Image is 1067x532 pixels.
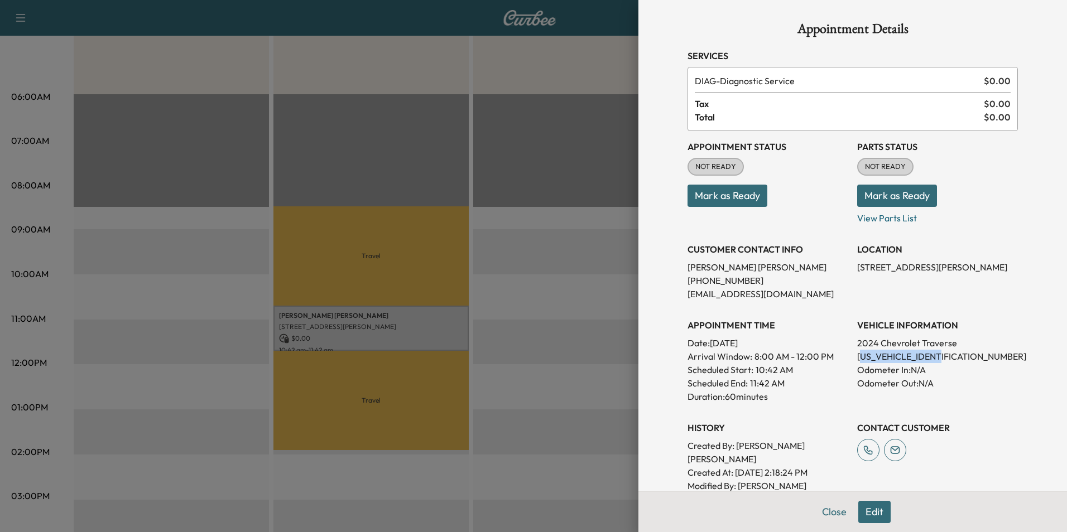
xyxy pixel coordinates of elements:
p: 2024 Chevrolet Traverse [857,336,1018,350]
p: [EMAIL_ADDRESS][DOMAIN_NAME] [688,287,848,301]
p: 11:42 AM [750,376,785,390]
span: Total [695,110,984,124]
p: Arrival Window: [688,350,848,363]
span: $ 0.00 [984,97,1011,110]
button: Mark as Ready [857,185,937,207]
h1: Appointment Details [688,22,1018,40]
p: Odometer In: N/A [857,363,1018,376]
p: Scheduled Start: [688,363,753,376]
p: 10:42 AM [756,363,793,376]
p: Date: [DATE] [688,336,848,350]
span: NOT READY [858,161,912,172]
h3: CUSTOMER CONTACT INFO [688,243,848,256]
h3: Services [688,49,1018,62]
p: Created At : [DATE] 2:18:24 PM [688,466,848,479]
p: Duration: 60 minutes [688,390,848,403]
p: [PHONE_NUMBER] [688,274,848,287]
p: View Parts List [857,207,1018,225]
p: [US_VEHICLE_IDENTIFICATION_NUMBER] [857,350,1018,363]
p: Modified By : [PERSON_NAME] [PERSON_NAME] [688,479,848,506]
span: $ 0.00 [984,74,1011,88]
span: $ 0.00 [984,110,1011,124]
span: Tax [695,97,984,110]
button: Edit [858,501,891,523]
h3: APPOINTMENT TIME [688,318,848,332]
h3: VEHICLE INFORMATION [857,318,1018,332]
button: Mark as Ready [688,185,767,207]
p: [STREET_ADDRESS][PERSON_NAME] [857,260,1018,274]
h3: History [688,421,848,434]
h3: Appointment Status [688,140,848,153]
h3: Parts Status [857,140,1018,153]
p: Odometer Out: N/A [857,376,1018,390]
p: [PERSON_NAME] [PERSON_NAME] [688,260,848,274]
button: Close [815,501,854,523]
p: Created By : [PERSON_NAME] [PERSON_NAME] [688,439,848,466]
p: Scheduled End: [688,376,748,390]
span: 8:00 AM - 12:00 PM [754,350,834,363]
span: NOT READY [689,161,743,172]
h3: CONTACT CUSTOMER [857,421,1018,434]
span: Diagnostic Service [695,74,979,88]
h3: LOCATION [857,243,1018,256]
